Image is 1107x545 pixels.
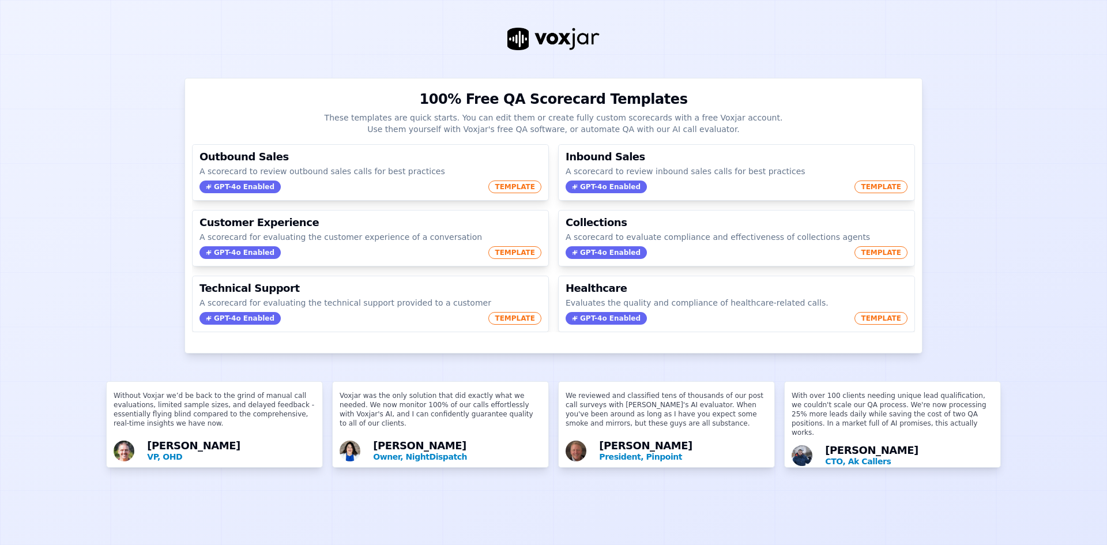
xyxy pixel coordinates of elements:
[114,441,134,461] img: Avatar
[199,312,281,325] span: GPT-4o Enabled
[199,217,541,228] h3: Customer Experience
[199,181,281,193] span: GPT-4o Enabled
[419,90,687,108] h1: 100% Free QA Scorecard Templates
[199,283,541,294] h3: Technical Support
[566,283,908,294] h3: Healthcare
[825,445,993,467] div: [PERSON_NAME]
[792,391,993,442] p: With over 100 clients needing unique lead qualification, we couldn't scale our QA process. We're ...
[114,391,315,437] p: Without Voxjar we’d be back to the grind of manual call evaluations, limited sample sizes, and de...
[566,217,908,228] h3: Collections
[566,312,647,325] span: GPT-4o Enabled
[854,181,908,193] span: TEMPLATE
[599,451,767,463] p: President, Pinpoint
[340,441,360,461] img: Avatar
[147,451,315,463] p: VP, OHD
[566,391,767,437] p: We reviewed and classified tens of thousands of our post call surveys with [PERSON_NAME]'s AI eva...
[488,246,541,259] span: TEMPLATE
[566,152,908,162] h3: Inbound Sales
[792,445,812,466] img: Avatar
[488,181,541,193] span: TEMPLATE
[373,441,541,463] div: [PERSON_NAME]
[566,297,908,309] p: Evaluates the quality and compliance of healthcare-related calls.
[854,246,908,259] span: TEMPLATE
[373,451,541,463] p: Owner, NightDispatch
[854,312,908,325] span: TEMPLATE
[566,166,908,177] p: A scorecard to review inbound sales calls for best practices
[566,246,647,259] span: GPT-4o Enabled
[199,152,541,162] h3: Outbound Sales
[199,231,541,243] p: A scorecard for evaluating the customer experience of a conversation
[488,312,541,325] span: TEMPLATE
[147,441,315,463] div: [PERSON_NAME]
[199,297,541,309] p: A scorecard for evaluating the technical support provided to a customer
[566,181,647,193] span: GPT-4o Enabled
[825,456,993,467] p: CTO, Ak Callers
[599,441,767,463] div: [PERSON_NAME]
[325,112,783,135] p: These templates are quick starts. You can edit them or create fully custom scorecards with a free...
[566,441,586,461] img: Avatar
[199,166,541,177] p: A scorecard to review outbound sales calls for best practices
[340,391,541,437] p: Voxjar was the only solution that did exactly what we needed. We now monitor 100% of our calls ef...
[566,231,908,243] p: A scorecard to evaluate compliance and effectiveness of collections agents
[199,246,281,259] span: GPT-4o Enabled
[507,28,600,50] img: voxjar logo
